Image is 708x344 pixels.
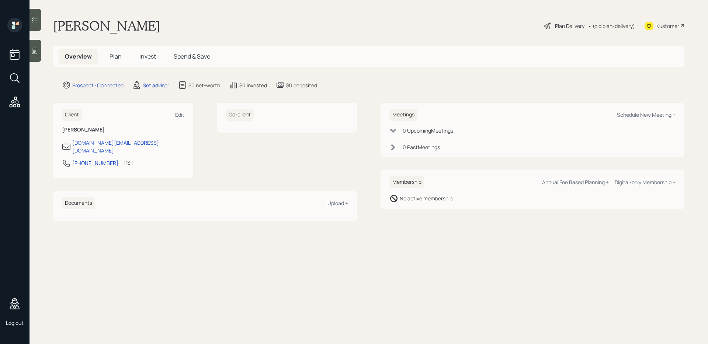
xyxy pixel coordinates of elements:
h6: Co-client [226,109,254,121]
div: Plan Delivery [555,22,584,30]
div: Digital-only Membership + [615,179,676,186]
div: $0 invested [239,81,267,89]
h6: Meetings [389,109,417,121]
div: Upload + [327,200,348,207]
div: Annual Fee Based Planning + [542,179,609,186]
div: 0 Upcoming Meeting s [403,127,453,134]
div: Prospect · Connected [72,81,124,89]
div: Schedule New Meeting + [617,111,676,118]
div: $0 net-worth [188,81,220,89]
div: [DOMAIN_NAME][EMAIL_ADDRESS][DOMAIN_NAME] [72,139,184,154]
div: 0 Past Meeting s [403,143,440,151]
div: [PHONE_NUMBER] [72,159,118,167]
div: Edit [175,111,184,118]
div: Kustomer [656,22,679,30]
div: Set advisor [143,81,169,89]
h1: [PERSON_NAME] [53,18,160,34]
div: $0 deposited [286,81,317,89]
div: Log out [6,319,24,326]
span: Plan [110,52,122,60]
span: Invest [139,52,156,60]
h6: Client [62,109,82,121]
span: Spend & Save [174,52,210,60]
h6: [PERSON_NAME] [62,127,184,133]
h6: Documents [62,197,95,209]
div: No active membership [400,194,452,202]
div: PST [124,159,133,166]
div: • (old plan-delivery) [588,22,635,30]
h6: Membership [389,176,424,188]
span: Overview [65,52,92,60]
